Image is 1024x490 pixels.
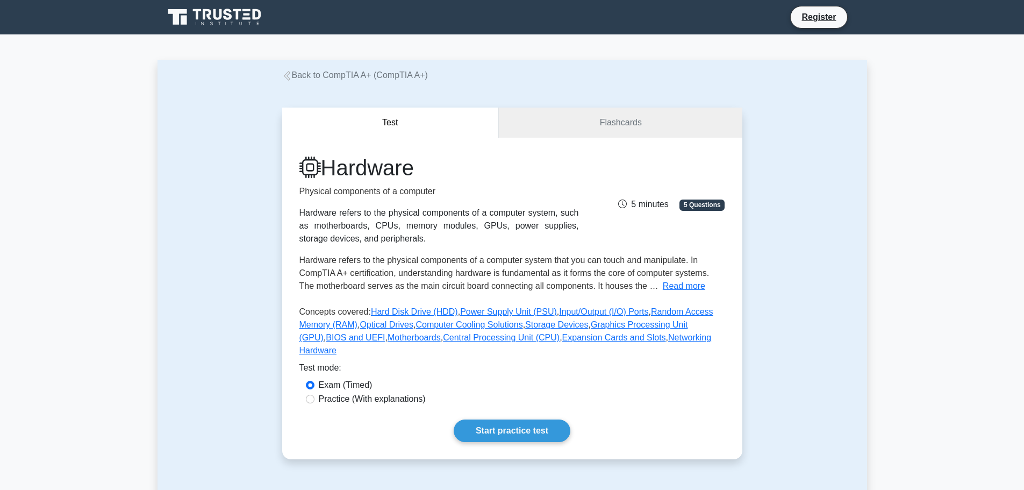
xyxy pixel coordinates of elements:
a: Expansion Cards and Slots [562,333,666,342]
a: Motherboards [388,333,441,342]
h1: Hardware [299,155,579,181]
a: BIOS and UEFI [326,333,385,342]
a: Hard Disk Drive (HDD) [371,307,458,316]
button: Test [282,108,499,138]
a: Input/Output (I/O) Ports [559,307,648,316]
a: Optical Drives [360,320,413,329]
span: Hardware refers to the physical components of a computer system that you can touch and manipulate... [299,255,710,290]
label: Exam (Timed) [319,379,373,392]
p: Physical components of a computer [299,185,579,198]
span: 5 minutes [618,200,668,209]
a: Storage Devices [525,320,588,329]
a: Flashcards [499,108,742,138]
a: Back to CompTIA A+ (CompTIA A+) [282,70,428,80]
button: Read more [663,280,705,293]
a: Register [795,10,842,24]
label: Practice (With explanations) [319,393,426,406]
a: Computer Cooling Solutions [416,320,522,329]
a: Start practice test [454,420,570,442]
a: Central Processing Unit (CPU) [443,333,560,342]
a: Power Supply Unit (PSU) [460,307,557,316]
div: Hardware refers to the physical components of a computer system, such as motherboards, CPUs, memo... [299,207,579,245]
p: Concepts covered: , , , , , , , , , , , , [299,306,725,361]
div: Test mode: [299,361,725,379]
span: 5 Questions [679,200,725,210]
